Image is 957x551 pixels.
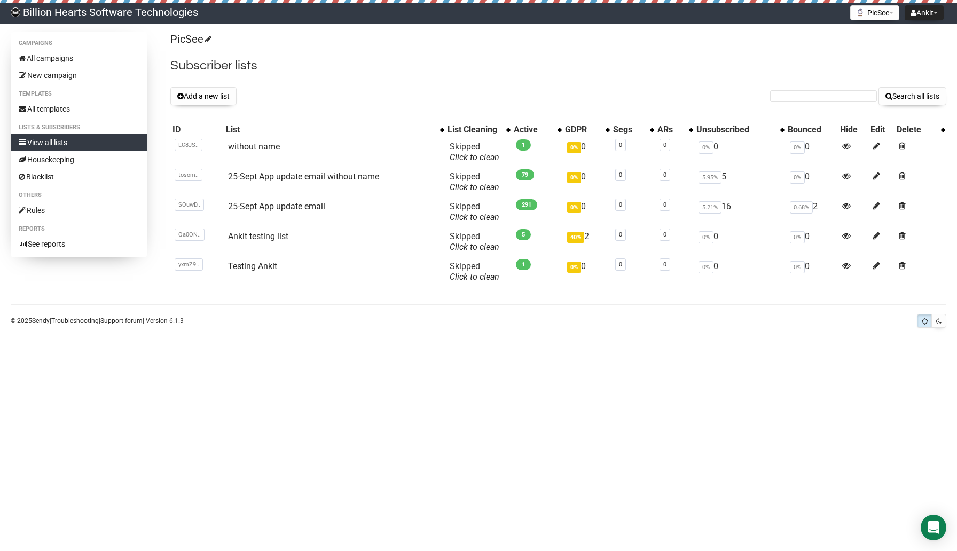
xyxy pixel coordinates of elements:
a: Blacklist [11,168,147,185]
a: 25-Sept App update email [228,201,325,211]
th: GDPR: No sort applied, activate to apply an ascending sort [563,122,611,137]
td: 0 [694,257,786,287]
th: ID: No sort applied, sorting is disabled [170,122,224,137]
div: Unsubscribed [696,124,775,135]
th: Edit: No sort applied, sorting is disabled [868,122,895,137]
span: Skipped [450,261,499,282]
th: Bounced: No sort applied, sorting is disabled [786,122,838,137]
span: 0% [699,141,713,154]
span: SOuwD.. [175,199,204,211]
span: 291 [516,199,537,210]
td: 16 [694,197,786,227]
li: Reports [11,223,147,235]
a: 0 [663,261,666,268]
span: 5 [516,229,531,240]
th: List: No sort applied, activate to apply an ascending sort [224,122,445,137]
a: New campaign [11,67,147,84]
a: 0 [619,171,622,178]
span: Skipped [450,231,499,252]
div: Segs [613,124,645,135]
a: View all lists [11,134,147,151]
td: 0 [694,137,786,167]
span: yxmZ9.. [175,258,203,271]
a: 0 [619,201,622,208]
div: Bounced [788,124,836,135]
span: 79 [516,169,534,180]
td: 5 [694,167,786,197]
a: Click to clean [450,242,499,252]
a: Housekeeping [11,151,147,168]
td: 0 [563,257,611,287]
div: ID [172,124,222,135]
span: LC8JS.. [175,139,202,151]
img: effe5b2fa787bc607dbd7d713549ef12 [11,7,20,17]
span: 0% [790,141,805,154]
td: 0 [786,137,838,167]
span: 0% [699,261,713,273]
a: Click to clean [450,212,499,222]
div: List [226,124,435,135]
a: Support forum [100,317,143,325]
span: tosom.. [175,169,202,181]
a: 0 [663,231,666,238]
th: ARs: No sort applied, activate to apply an ascending sort [655,122,694,137]
h2: Subscriber lists [170,56,946,75]
div: ARs [657,124,684,135]
a: 25-Sept App update email without name [228,171,379,182]
span: 0% [567,262,581,273]
a: Testing Ankit [228,261,277,271]
a: 0 [663,141,666,148]
a: Ankit testing list [228,231,288,241]
span: 5.95% [699,171,721,184]
span: 40% [567,232,584,243]
div: Open Intercom Messenger [921,515,946,540]
button: PicSee [850,5,899,20]
li: Campaigns [11,37,147,50]
button: Ankit [905,5,944,20]
a: 0 [663,201,666,208]
a: Click to clean [450,182,499,192]
p: © 2025 | | | Version 6.1.3 [11,315,184,327]
th: Hide: No sort applied, sorting is disabled [838,122,868,137]
a: See reports [11,235,147,253]
td: 0 [786,167,838,197]
a: Click to clean [450,152,499,162]
span: Skipped [450,141,499,162]
a: Click to clean [450,272,499,282]
th: Active: No sort applied, activate to apply an ascending sort [512,122,563,137]
td: 0 [786,257,838,287]
a: Sendy [32,317,50,325]
th: Segs: No sort applied, activate to apply an ascending sort [611,122,655,137]
td: 0 [563,137,611,167]
img: 1.png [856,8,865,17]
div: Hide [840,124,866,135]
td: 2 [786,197,838,227]
a: Rules [11,202,147,219]
th: Delete: No sort applied, activate to apply an ascending sort [895,122,946,137]
td: 2 [563,227,611,257]
li: Lists & subscribers [11,121,147,134]
li: Templates [11,88,147,100]
span: 0% [790,231,805,243]
span: 0% [567,202,581,213]
button: Add a new list [170,87,237,105]
div: Edit [870,124,892,135]
a: 0 [619,231,622,238]
span: 0% [790,171,805,184]
a: without name [228,141,280,152]
span: 5.21% [699,201,721,214]
div: List Cleaning [448,124,501,135]
span: Qa0QN.. [175,229,205,241]
div: Active [514,124,552,135]
li: Others [11,189,147,202]
td: 0 [694,227,786,257]
td: 0 [786,227,838,257]
span: Skipped [450,201,499,222]
a: 0 [619,261,622,268]
a: All templates [11,100,147,117]
button: Search all lists [878,87,946,105]
td: 0 [563,167,611,197]
a: 0 [619,141,622,148]
span: 0% [567,172,581,183]
a: Troubleshooting [51,317,99,325]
